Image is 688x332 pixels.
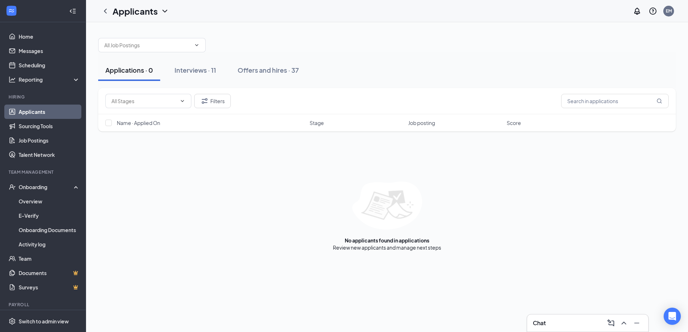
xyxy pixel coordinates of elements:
[333,244,441,251] div: Review new applicants and manage next steps
[180,98,185,104] svg: ChevronDown
[408,119,435,126] span: Job posting
[631,317,642,329] button: Minimize
[533,319,546,327] h3: Chat
[345,237,429,244] div: No applicants found in applications
[664,308,681,325] div: Open Intercom Messenger
[194,42,200,48] svg: ChevronDown
[19,183,74,191] div: Onboarding
[649,7,657,15] svg: QuestionInfo
[620,319,628,327] svg: ChevronUp
[19,223,80,237] a: Onboarding Documents
[69,8,76,15] svg: Collapse
[19,266,80,280] a: DocumentsCrown
[19,237,80,251] a: Activity log
[194,94,231,108] button: Filter Filters
[666,8,672,14] div: EM
[111,97,177,105] input: All Stages
[19,105,80,119] a: Applicants
[607,319,615,327] svg: ComposeMessage
[8,7,15,14] svg: WorkstreamLogo
[633,7,641,15] svg: Notifications
[19,29,80,44] a: Home
[605,317,617,329] button: ComposeMessage
[9,318,16,325] svg: Settings
[19,318,69,325] div: Switch to admin view
[656,98,662,104] svg: MagnifyingGlass
[19,251,80,266] a: Team
[19,119,80,133] a: Sourcing Tools
[238,66,299,74] div: Offers and hires · 37
[19,280,80,294] a: SurveysCrown
[19,133,80,148] a: Job Postings
[113,5,158,17] h1: Applicants
[19,194,80,208] a: Overview
[161,7,169,15] svg: ChevronDown
[9,76,16,83] svg: Analysis
[352,182,422,230] img: empty-state
[19,148,80,162] a: Talent Network
[9,169,78,175] div: Team Management
[19,44,80,58] a: Messages
[105,66,153,74] div: Applications · 0
[9,302,78,308] div: Payroll
[310,119,324,126] span: Stage
[618,317,630,329] button: ChevronUp
[200,97,209,105] svg: Filter
[561,94,669,108] input: Search in applications
[117,119,160,126] span: Name · Applied On
[507,119,521,126] span: Score
[19,76,80,83] div: Reporting
[101,7,110,15] svg: ChevronLeft
[9,183,16,191] svg: UserCheck
[19,208,80,223] a: E-Verify
[632,319,641,327] svg: Minimize
[175,66,216,74] div: Interviews · 11
[19,58,80,72] a: Scheduling
[9,94,78,100] div: Hiring
[104,41,191,49] input: All Job Postings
